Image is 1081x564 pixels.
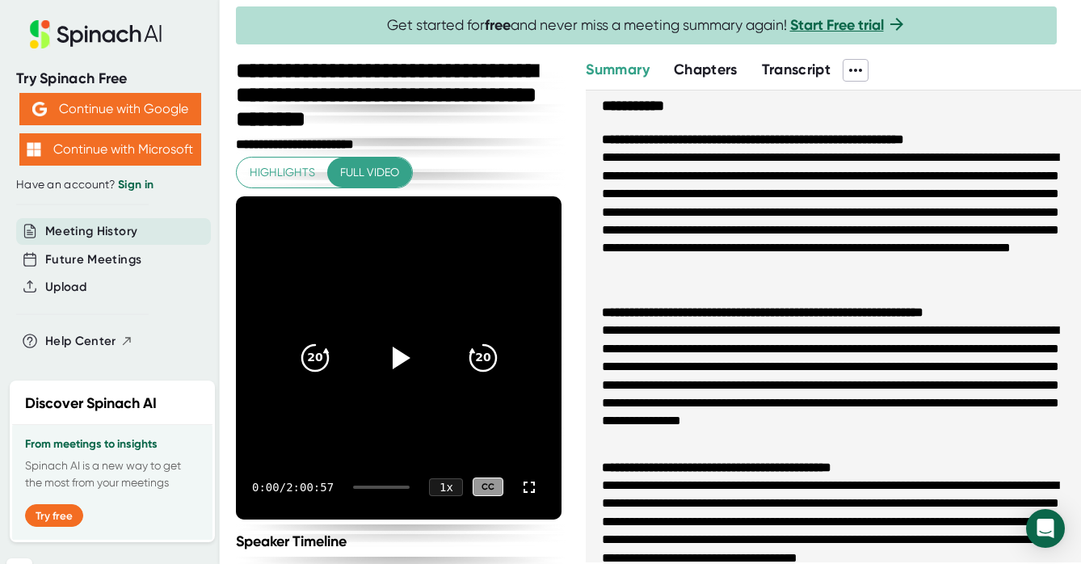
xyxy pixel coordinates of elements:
[429,478,463,496] div: 1 x
[25,457,200,491] p: Spinach AI is a new way to get the most from your meetings
[473,478,503,496] div: CC
[485,16,511,34] b: free
[327,158,412,187] button: Full video
[118,178,154,192] a: Sign in
[32,102,47,116] img: Aehbyd4JwY73AAAAAElFTkSuQmCC
[762,59,831,81] button: Transcript
[19,133,201,166] button: Continue with Microsoft
[340,162,399,183] span: Full video
[25,393,157,415] h2: Discover Spinach AI
[237,158,328,187] button: Highlights
[19,93,201,125] button: Continue with Google
[45,278,86,297] button: Upload
[25,504,83,527] button: Try free
[45,332,133,351] button: Help Center
[45,332,116,351] span: Help Center
[45,250,141,269] button: Future Meetings
[252,481,334,494] div: 0:00 / 2:00:57
[236,532,562,550] div: Speaker Timeline
[762,61,831,78] span: Transcript
[25,438,200,451] h3: From meetings to insights
[387,16,906,35] span: Get started for and never miss a meeting summary again!
[790,16,884,34] a: Start Free trial
[250,162,315,183] span: Highlights
[45,222,137,241] button: Meeting History
[586,61,649,78] span: Summary
[16,69,204,88] div: Try Spinach Free
[16,178,204,192] div: Have an account?
[674,59,738,81] button: Chapters
[674,61,738,78] span: Chapters
[586,59,649,81] button: Summary
[1026,509,1065,548] div: Open Intercom Messenger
